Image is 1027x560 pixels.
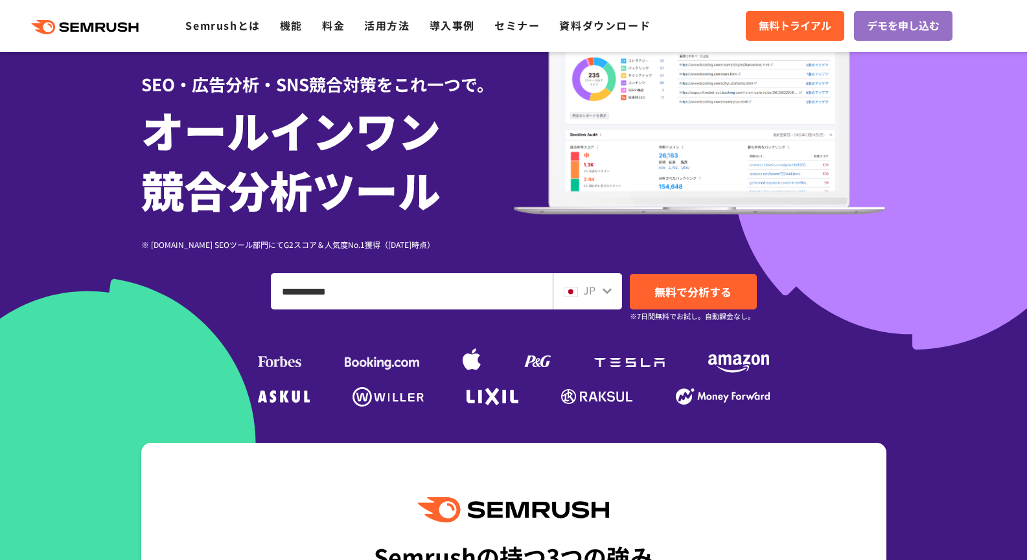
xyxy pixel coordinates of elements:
span: 無料トライアル [759,17,831,34]
a: 導入事例 [430,17,475,33]
img: Semrush [418,497,608,522]
a: 資料ダウンロード [559,17,651,33]
div: ※ [DOMAIN_NAME] SEOツール部門にてG2スコア＆人気度No.1獲得（[DATE]時点） [141,238,514,251]
span: デモを申し込む [867,17,940,34]
a: 無料で分析する [630,274,757,309]
a: 活用方法 [364,17,410,33]
a: セミナー [494,17,540,33]
a: 機能 [280,17,303,33]
a: Semrushとは [185,17,260,33]
div: SEO・広告分析・SNS競合対策をこれ一つで。 [141,52,514,96]
input: ドメイン、キーワードまたはURLを入力してください [271,274,552,309]
span: 無料で分析する [654,284,732,300]
small: ※7日間無料でお試し。自動課金なし。 [630,310,755,322]
span: JP [583,282,595,298]
a: デモを申し込む [854,11,952,41]
a: 無料トライアル [746,11,844,41]
h1: オールインワン 競合分析ツール [141,100,514,219]
a: 料金 [322,17,345,33]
